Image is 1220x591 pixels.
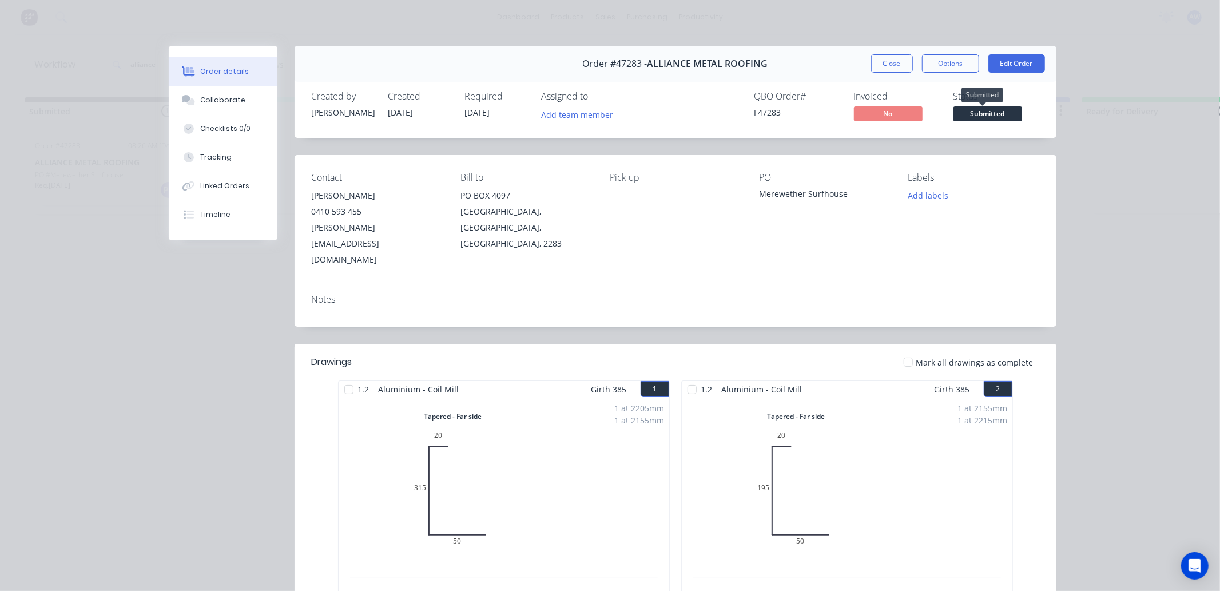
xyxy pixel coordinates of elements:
[312,188,443,268] div: [PERSON_NAME]0410 593 455[PERSON_NAME][EMAIL_ADDRESS][DOMAIN_NAME]
[754,91,840,102] div: QBO Order #
[647,58,768,69] span: ALLIANCE METAL ROOFING
[542,91,656,102] div: Assigned to
[610,172,741,183] div: Pick up
[312,91,375,102] div: Created by
[988,54,1045,73] button: Edit Order
[854,91,940,102] div: Invoiced
[984,381,1012,397] button: 2
[312,188,443,204] div: [PERSON_NAME]
[200,66,249,77] div: Order details
[759,172,890,183] div: PO
[953,106,1022,124] button: Submitted
[353,381,374,398] span: 1.2
[902,188,955,203] button: Add labels
[312,355,352,369] div: Drawings
[200,95,245,105] div: Collaborate
[460,204,591,252] div: [GEOGRAPHIC_DATA], [GEOGRAPHIC_DATA], [GEOGRAPHIC_DATA], 2283
[717,381,807,398] span: Aluminium - Coil Mill
[591,381,627,398] span: Girth 385
[312,220,443,268] div: [PERSON_NAME][EMAIL_ADDRESS][DOMAIN_NAME]
[1181,552,1209,580] div: Open Intercom Messenger
[854,106,923,121] span: No
[961,88,1003,102] div: Submitted
[697,381,717,398] span: 1.2
[312,204,443,220] div: 0410 593 455
[312,172,443,183] div: Contact
[535,106,619,122] button: Add team member
[374,381,464,398] span: Aluminium - Coil Mill
[169,200,277,229] button: Timeline
[460,172,591,183] div: Bill to
[583,58,647,69] span: Order #47283 -
[922,54,979,73] button: Options
[460,188,591,204] div: PO BOX 4097
[388,107,414,118] span: [DATE]
[615,414,665,426] div: 1 at 2155mm
[953,91,1039,102] div: Status
[465,107,490,118] span: [DATE]
[312,106,375,118] div: [PERSON_NAME]
[312,294,1039,305] div: Notes
[169,143,277,172] button: Tracking
[958,402,1008,414] div: 1 at 2155mm
[200,152,232,162] div: Tracking
[169,172,277,200] button: Linked Orders
[200,209,231,220] div: Timeline
[641,381,669,397] button: 1
[200,124,251,134] div: Checklists 0/0
[169,86,277,114] button: Collaborate
[169,114,277,143] button: Checklists 0/0
[615,402,665,414] div: 1 at 2205mm
[169,57,277,86] button: Order details
[958,414,1008,426] div: 1 at 2215mm
[908,172,1039,183] div: Labels
[465,91,528,102] div: Required
[916,356,1034,368] span: Mark all drawings as complete
[871,54,913,73] button: Close
[754,106,840,118] div: F47283
[542,106,619,122] button: Add team member
[388,91,451,102] div: Created
[460,188,591,252] div: PO BOX 4097[GEOGRAPHIC_DATA], [GEOGRAPHIC_DATA], [GEOGRAPHIC_DATA], 2283
[200,181,249,191] div: Linked Orders
[759,188,890,204] div: Merewether Surfhouse
[935,381,970,398] span: Girth 385
[953,106,1022,121] span: Submitted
